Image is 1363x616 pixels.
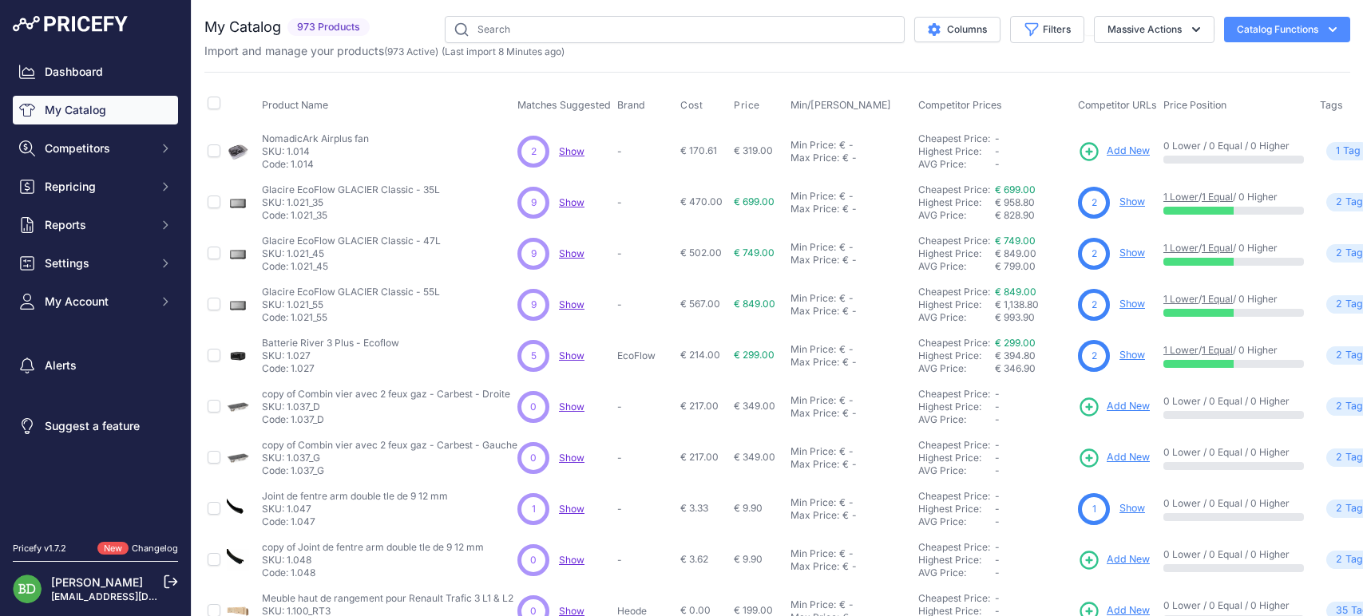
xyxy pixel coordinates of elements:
[51,590,218,602] a: [EMAIL_ADDRESS][DOMAIN_NAME]
[1336,297,1342,312] span: 2
[849,305,857,318] div: -
[839,496,846,509] div: €
[995,515,1000,527] span: -
[680,451,719,463] span: € 217.00
[559,401,584,413] span: Show
[13,57,178,86] a: Dashboard
[1336,144,1340,159] span: 1
[262,452,517,464] p: SKU: 1.037_G
[842,254,849,267] div: €
[846,394,854,407] div: -
[1202,293,1233,305] a: 1 Equal
[680,99,703,112] span: Cost
[680,553,708,565] span: € 3.62
[918,247,995,260] div: Highest Price:
[995,260,1072,273] div: € 799.00
[132,543,178,554] a: Changelog
[13,172,178,201] button: Repricing
[1224,17,1350,42] button: Catalog Functions
[846,292,854,305] div: -
[842,509,849,522] div: €
[839,343,846,356] div: €
[1078,99,1157,111] span: Competitor URLs
[918,209,995,222] div: AVG Price:
[1336,450,1342,465] span: 2
[790,458,839,471] div: Max Price:
[995,388,1000,400] span: -
[262,99,328,111] span: Product Name
[995,541,1000,553] span: -
[1163,191,1199,203] a: 1 Lower
[918,260,995,273] div: AVG Price:
[1078,447,1150,469] a: Add New
[839,139,846,152] div: €
[1107,144,1150,159] span: Add New
[790,394,836,407] div: Min Price:
[262,490,448,503] p: Joint de fentre arm double tle de 9 12 mm
[559,196,584,208] a: Show
[45,255,149,271] span: Settings
[13,57,178,523] nav: Sidebar
[680,298,720,310] span: € 567.00
[918,541,990,553] a: Cheapest Price:
[790,547,836,560] div: Min Price:
[790,560,839,573] div: Max Price:
[918,567,995,579] div: AVG Price:
[790,152,839,164] div: Max Price:
[995,413,1000,425] span: -
[617,503,674,515] p: -
[918,158,995,171] div: AVG Price:
[262,260,441,273] p: Code: 1.021_45
[13,211,178,239] button: Reports
[995,337,1036,349] a: € 299.00
[849,407,857,420] div: -
[839,598,846,611] div: €
[1202,344,1233,356] a: 1 Equal
[287,18,370,37] span: 973 Products
[995,311,1072,324] div: € 993.90
[995,490,1000,502] span: -
[849,458,857,471] div: -
[734,247,775,259] span: € 749.00
[918,311,995,324] div: AVG Price:
[790,356,839,369] div: Max Price:
[846,547,854,560] div: -
[262,145,369,158] p: SKU: 1.014
[531,247,537,261] span: 9
[842,152,849,164] div: €
[13,412,178,440] a: Suggest a feature
[45,179,149,195] span: Repricing
[1107,399,1150,414] span: Add New
[1092,349,1097,363] span: 2
[1336,501,1342,516] span: 2
[918,592,990,604] a: Cheapest Price:
[1163,293,1199,305] a: 1 Lower
[734,502,763,514] span: € 9.90
[995,439,1000,451] span: -
[995,196,1035,208] span: € 958.80
[842,203,849,215] div: €
[262,247,441,260] p: SKU: 1.021_45
[846,190,854,203] div: -
[262,413,510,426] p: Code: 1.037_D
[1119,298,1145,310] a: Show
[530,451,537,465] span: 0
[262,464,517,477] p: Code: 1.037_G
[734,349,775,361] span: € 299.00
[918,464,995,477] div: AVG Price:
[1078,396,1150,418] a: Add New
[734,99,760,112] span: Price
[918,452,995,464] div: Highest Price:
[995,362,1072,375] div: € 346.90
[13,16,128,32] img: Pricefy Logo
[617,99,645,111] span: Brand
[262,298,440,311] p: SKU: 1.021_55
[790,99,891,111] span: Min/[PERSON_NAME]
[995,567,1000,578] span: -
[918,413,995,426] div: AVG Price:
[1094,16,1214,43] button: Massive Actions
[1107,552,1150,567] span: Add New
[849,560,857,573] div: -
[680,99,706,112] button: Cost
